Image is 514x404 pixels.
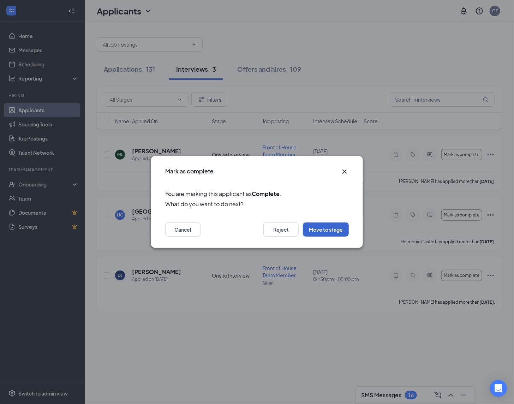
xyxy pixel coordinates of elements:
span: You are marking this applicant as . [165,189,349,198]
svg: Cross [340,167,349,176]
button: Close [340,167,349,176]
button: Cancel [165,222,201,237]
h3: Mark as complete [165,167,214,175]
button: Move to stage [303,222,349,237]
span: What do you want to do next? [165,200,349,208]
div: Open Intercom Messenger [490,380,507,397]
b: Complete [252,190,280,197]
button: Reject [263,222,299,237]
